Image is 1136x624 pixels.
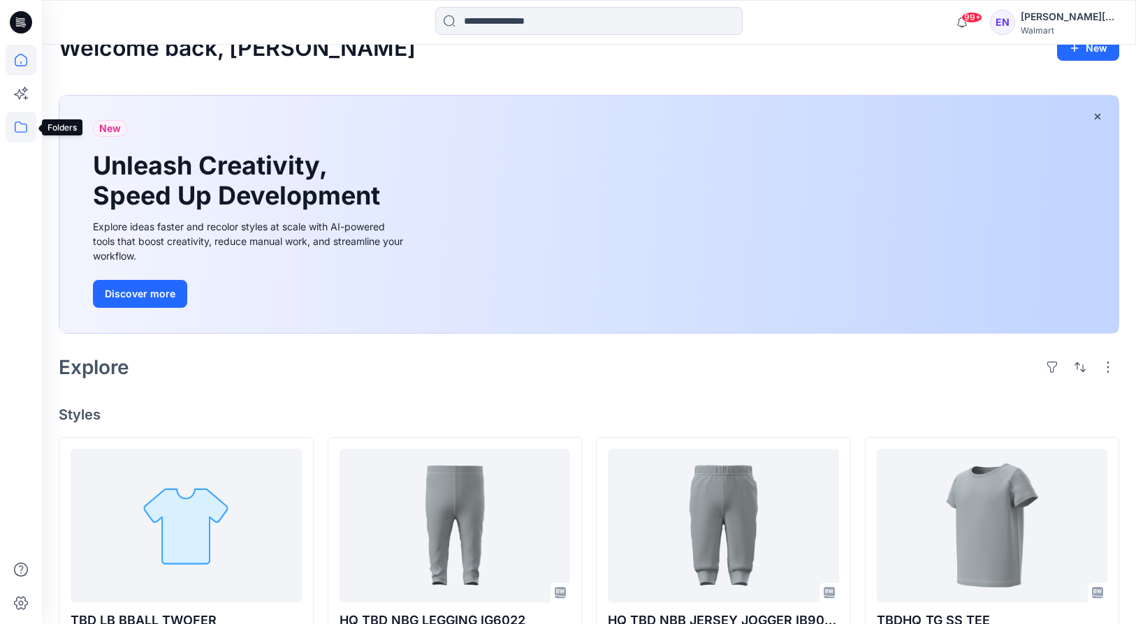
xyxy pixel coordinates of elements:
[59,356,129,378] h2: Explore
[1021,8,1119,25] div: [PERSON_NAME][DATE]
[93,280,187,308] button: Discover more
[340,449,571,602] a: HQ TBD NBG LEGGING IG6022
[1021,25,1119,36] div: Walmart
[71,449,302,602] a: TBD LB BBALL TWOFER
[93,219,407,263] div: Explore ideas faster and recolor styles at scale with AI-powered tools that boost creativity, red...
[608,449,839,602] a: HQ TBD NBB JERSEY JOGGER IB9032
[961,12,982,23] span: 99+
[59,36,416,61] h2: Welcome back, [PERSON_NAME]
[990,10,1015,35] div: EN
[877,449,1108,602] a: TBDHQ_TG SS TEE
[1057,36,1119,61] button: New
[59,406,1119,423] h4: Styles
[93,151,386,211] h1: Unleash Creativity, Speed Up Development
[93,280,407,308] a: Discover more
[99,120,121,137] span: New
